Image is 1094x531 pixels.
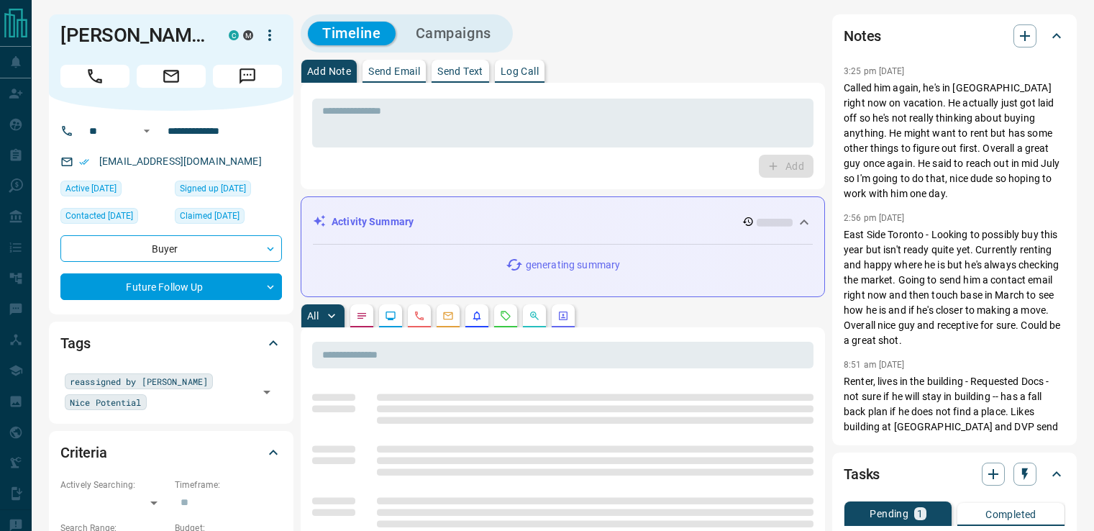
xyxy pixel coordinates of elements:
div: mrloft.ca [243,30,253,40]
div: Sun Oct 12 2025 [60,208,168,228]
svg: Requests [500,310,511,322]
p: Log Call [501,66,539,76]
p: East Side Toronto - Looking to possibly buy this year but isn't ready quite yet. Currently rentin... [844,227,1065,348]
button: Open [257,382,277,402]
span: Message [213,65,282,88]
p: 8:51 am [DATE] [844,360,905,370]
div: Activity Summary [313,209,813,235]
span: Signed up [DATE] [180,181,246,196]
div: Thu Jan 09 2025 [175,208,282,228]
p: 3:25 pm [DATE] [844,66,905,76]
p: Timeframe: [175,478,282,491]
p: Activity Summary [332,214,414,230]
div: Mon Dec 24 2018 [175,181,282,201]
button: Timeline [308,22,396,45]
span: Claimed [DATE] [180,209,240,223]
div: Criteria [60,435,282,470]
h1: [PERSON_NAME] [60,24,207,47]
h2: Notes [844,24,881,47]
h2: Tasks [844,463,880,486]
div: Fri Aug 08 2025 [60,181,168,201]
svg: Opportunities [529,310,540,322]
p: Send Email [368,66,420,76]
svg: Email Verified [79,157,89,167]
p: Renter, lives in the building - Requested Docs - not sure if he will stay in building -- has a fa... [844,374,1065,450]
div: Notes [844,19,1065,53]
p: Actively Searching: [60,478,168,491]
svg: Listing Alerts [471,310,483,322]
p: All [307,311,319,321]
svg: Emails [442,310,454,322]
p: Completed [985,509,1036,519]
svg: Agent Actions [557,310,569,322]
div: Future Follow Up [60,273,282,300]
span: Email [137,65,206,88]
svg: Lead Browsing Activity [385,310,396,322]
p: Send Text [437,66,483,76]
div: condos.ca [229,30,239,40]
span: Nice Potential [70,395,142,409]
button: Open [138,122,155,140]
svg: Calls [414,310,425,322]
h2: Criteria [60,441,107,464]
p: Called him again, he's in [GEOGRAPHIC_DATA] right now on vacation. He actually just got laid off ... [844,81,1065,201]
span: Active [DATE] [65,181,117,196]
div: Tasks [844,457,1065,491]
button: Campaigns [401,22,506,45]
div: Tags [60,326,282,360]
span: Contacted [DATE] [65,209,133,223]
span: reassigned by [PERSON_NAME] [70,374,208,389]
h2: Tags [60,332,90,355]
p: Add Note [307,66,351,76]
p: generating summary [526,258,620,273]
a: [EMAIL_ADDRESS][DOMAIN_NAME] [99,155,262,167]
svg: Notes [356,310,368,322]
p: Pending [870,509,908,519]
span: Call [60,65,129,88]
div: Buyer [60,235,282,262]
p: 1 [917,509,923,519]
p: 2:56 pm [DATE] [844,213,905,223]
